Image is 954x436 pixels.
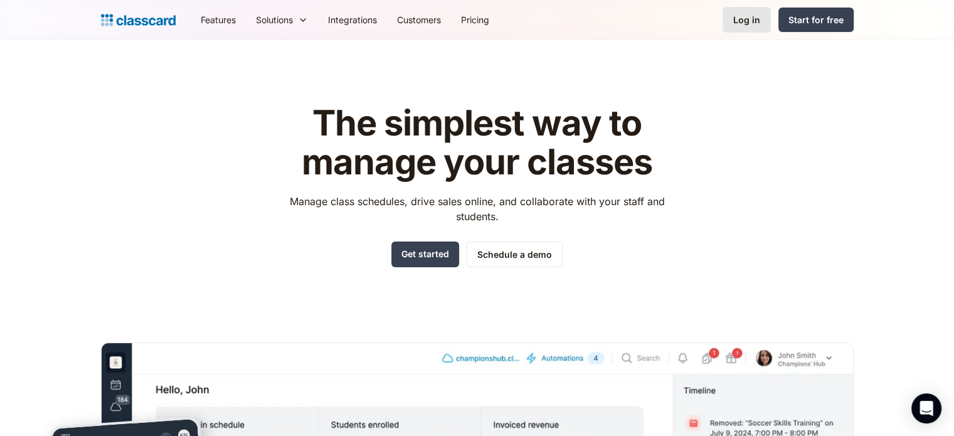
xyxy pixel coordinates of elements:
[451,6,499,34] a: Pricing
[278,194,676,224] p: Manage class schedules, drive sales online, and collaborate with your staff and students.
[733,13,760,26] div: Log in
[467,242,563,267] a: Schedule a demo
[788,13,844,26] div: Start for free
[256,13,293,26] div: Solutions
[387,6,451,34] a: Customers
[278,104,676,181] h1: The simplest way to manage your classes
[911,393,941,423] div: Open Intercom Messenger
[723,7,771,33] a: Log in
[191,6,246,34] a: Features
[391,242,459,267] a: Get started
[101,11,176,29] a: home
[778,8,854,32] a: Start for free
[318,6,387,34] a: Integrations
[246,6,318,34] div: Solutions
